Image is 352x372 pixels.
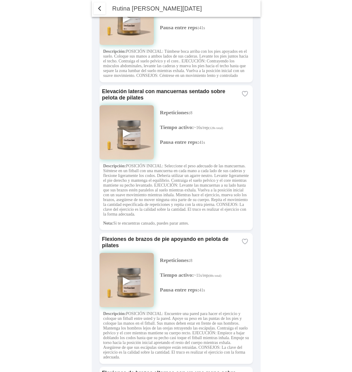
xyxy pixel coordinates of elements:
small: (88s total) [208,274,221,277]
span: Tiempo activo: [160,272,194,278]
p: 41s [160,287,253,293]
p: Si te encuentras cansado, puedes parar antes. [103,221,249,226]
p: 8 [160,257,253,263]
p: POSICIÓN INICIAL: Seleccione el peso adecuado de las mancuernas. Siéntese en un fitball con una m... [103,164,249,217]
strong: Nota: [103,221,113,225]
span: Tiempo activo: [160,124,194,130]
ion-card-title: Flexiones de brazos de pie apoyando en pelota de pilates [102,236,237,249]
p: 41s [160,139,253,145]
ion-title: Rutina [PERSON_NAME][DATE] [106,5,261,12]
strong: Descripción: [103,49,126,54]
p: ~11s/rep [160,272,253,278]
ion-card-title: Elevación lateral con mancuernas sentado sobre pelota de pilates [102,88,237,101]
strong: Descripción: [103,311,126,316]
p: 41s [160,24,253,31]
p: POSICIÓN INICIAL: Túmbese boca arriba con los pies apoyados en el suelo. Coloque sus manos a ambo... [103,49,249,78]
span: Pausa entre reps: [160,139,199,145]
span: Repeticiones: [160,257,190,263]
p: POSICIÓN INICIAL: Encuentre una pared para hacer el ejercicio y coloque un fitball entre usted y ... [103,311,249,360]
p: 8 [160,109,253,116]
span: Pausa entre reps: [160,287,199,293]
strong: Descripción: [103,164,126,168]
p: ~16s/rep [160,124,253,131]
span: Repeticiones: [160,109,190,115]
small: (128s total) [208,126,223,130]
span: Pausa entre reps: [160,24,199,30]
